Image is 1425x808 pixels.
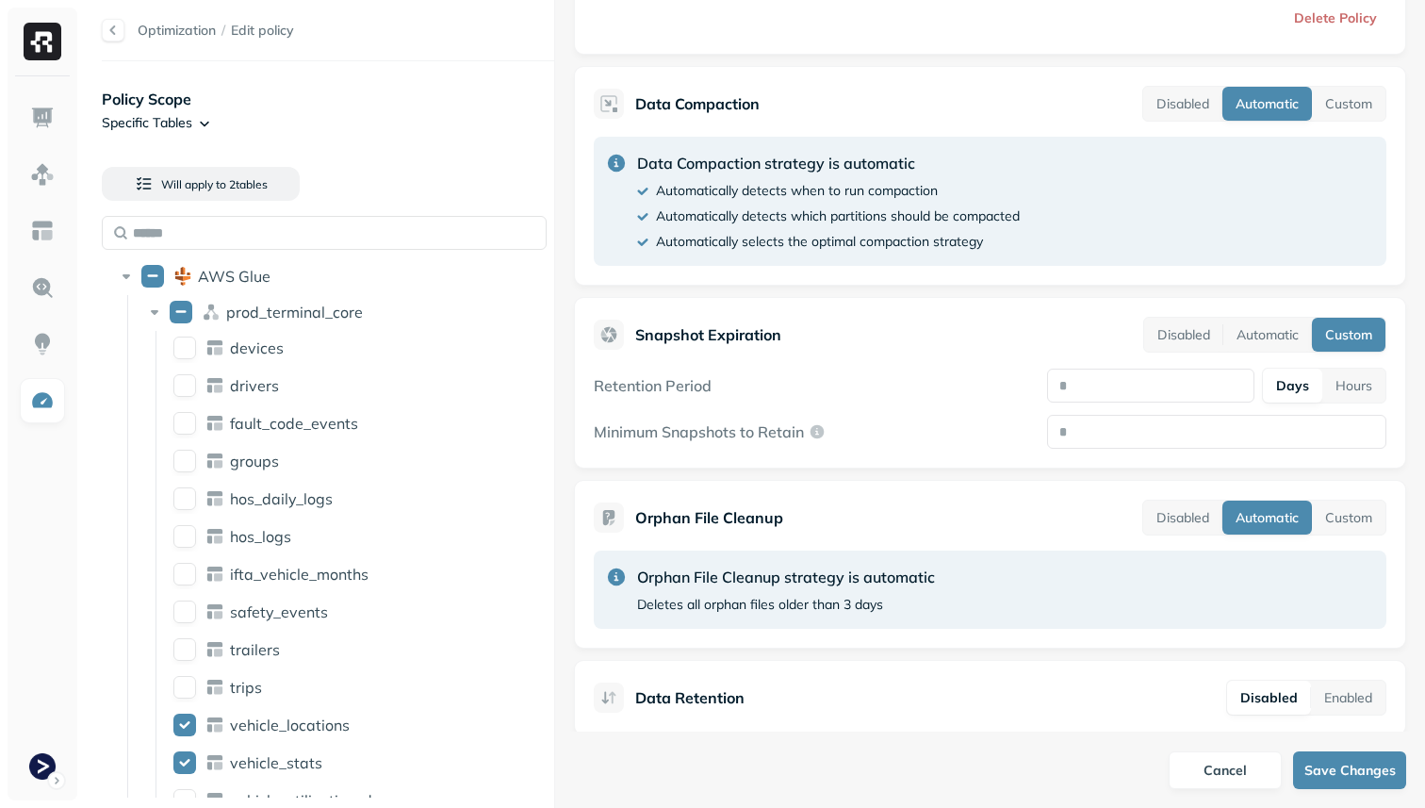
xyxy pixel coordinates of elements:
button: hos_daily_logs [173,487,196,510]
div: AWS GlueAWS Glue [109,261,565,291]
p: hos_daily_logs [230,489,333,508]
p: fault_code_events [230,414,358,433]
button: AWS Glue [141,265,164,288]
p: Deletes all orphan files older than 3 days [637,596,883,614]
div: safety_eventssafety_events [166,597,567,627]
p: prod_terminal_core [226,303,363,322]
img: Optimization [30,388,55,413]
span: ifta_vehicle_months [230,565,369,584]
p: safety_events [230,602,328,621]
button: devices [173,337,196,359]
button: ifta_vehicle_months [173,563,196,585]
p: / [221,22,225,40]
button: Disabled [1227,681,1311,715]
a: Optimization [138,22,216,39]
button: Will apply to 2tables [102,167,300,201]
p: devices [230,338,284,357]
img: Terminal [29,753,56,780]
p: hos_logs [230,527,291,546]
div: devicesdevices [166,333,567,363]
button: safety_events [173,601,196,623]
img: Dashboard [30,106,55,130]
img: Query Explorer [30,275,55,300]
div: driversdrivers [166,371,567,401]
div: vehicle_statsvehicle_stats [166,748,567,778]
button: vehicle_locations [173,714,196,736]
div: ifta_vehicle_monthsifta_vehicle_months [166,559,567,589]
p: Automatically detects which partitions should be compacted [656,207,1020,225]
button: Hours [1322,369,1385,403]
button: Custom [1312,501,1385,535]
p: Data Compaction strategy is automatic [637,152,1020,174]
button: Automatic [1222,501,1312,535]
p: Automatically selects the optimal compaction strategy [656,233,983,251]
p: drivers [230,376,279,395]
p: groups [230,452,279,470]
button: trips [173,676,196,699]
div: trailerstrailers [166,635,567,665]
button: Save Changes [1293,751,1406,789]
button: Enabled [1311,681,1385,715]
button: hos_logs [173,525,196,548]
label: Retention Period [594,376,712,395]
p: vehicle_stats [230,753,322,772]
div: vehicle_locationsvehicle_locations [166,710,567,740]
p: Orphan File Cleanup [635,506,783,529]
button: Days [1263,369,1322,403]
button: trailers [173,638,196,661]
p: Minimum Snapshots to Retain [594,422,804,441]
button: Custom [1312,318,1385,352]
p: Data Compaction [635,92,760,115]
div: groupsgroups [166,446,567,476]
img: Ryft [24,23,61,60]
button: Disabled [1143,501,1222,535]
span: Will apply to [161,177,226,191]
button: Disabled [1144,318,1223,352]
p: trailers [230,640,280,659]
button: prod_terminal_core [170,301,192,323]
button: Disabled [1143,87,1222,121]
img: Insights [30,332,55,356]
p: Snapshot Expiration [635,323,781,346]
button: fault_code_events [173,412,196,435]
div: hos_logshos_logs [166,521,567,552]
p: trips [230,678,262,697]
button: Automatic [1223,318,1312,352]
button: Automatic [1222,87,1312,121]
button: Delete Policy [1279,1,1386,35]
span: 2 table s [226,177,268,191]
div: fault_code_eventsfault_code_events [166,408,567,438]
span: Edit policy [231,22,294,40]
div: prod_terminal_coreprod_terminal_core [138,297,566,327]
img: Assets [30,162,55,187]
button: Custom [1312,87,1385,121]
p: Specific Tables [102,114,192,132]
p: Policy Scope [102,88,554,110]
img: Asset Explorer [30,219,55,243]
p: AWS Glue [198,267,270,286]
button: Cancel [1169,751,1282,789]
nav: breadcrumb [138,22,294,40]
button: drivers [173,374,196,397]
button: vehicle_stats [173,751,196,774]
p: Data Retention [635,686,745,709]
div: tripstrips [166,672,567,702]
div: hos_daily_logshos_daily_logs [166,484,567,514]
p: Orphan File Cleanup strategy is automatic [637,566,935,588]
p: vehicle_locations [230,716,350,734]
p: Automatically detects when to run compaction [656,182,938,200]
button: groups [173,450,196,472]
